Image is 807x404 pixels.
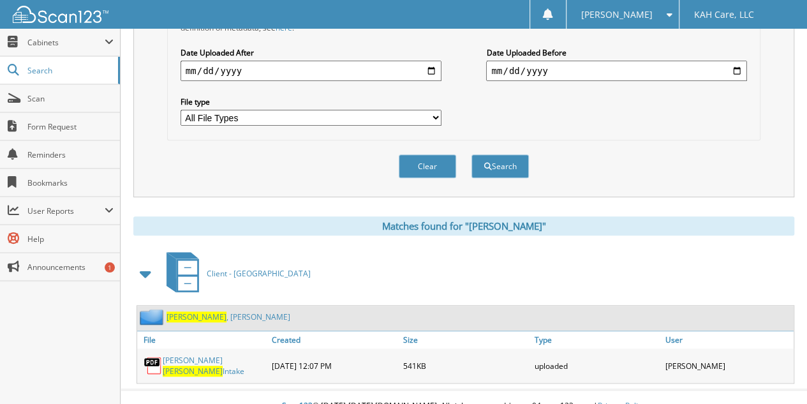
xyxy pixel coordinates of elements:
[13,6,108,23] img: scan123-logo-white.svg
[486,47,747,58] label: Date Uploaded Before
[167,311,290,322] a: [PERSON_NAME], [PERSON_NAME]
[181,47,441,58] label: Date Uploaded After
[27,206,105,216] span: User Reports
[581,11,652,19] span: [PERSON_NAME]
[159,248,311,299] a: Client - [GEOGRAPHIC_DATA]
[144,356,163,375] img: PDF.png
[105,262,115,273] div: 1
[662,331,794,348] a: User
[207,268,311,279] span: Client - [GEOGRAPHIC_DATA]
[662,352,794,380] div: [PERSON_NAME]
[163,355,265,377] a: [PERSON_NAME][PERSON_NAME]Intake
[163,366,223,377] span: [PERSON_NAME]
[486,61,747,81] input: end
[181,96,441,107] label: File type
[27,149,114,160] span: Reminders
[27,262,114,273] span: Announcements
[27,121,114,132] span: Form Request
[27,93,114,104] span: Scan
[399,154,456,178] button: Clear
[400,331,531,348] a: Size
[167,311,226,322] span: [PERSON_NAME]
[27,177,114,188] span: Bookmarks
[140,309,167,325] img: folder2.png
[531,331,662,348] a: Type
[471,154,529,178] button: Search
[531,352,662,380] div: uploaded
[137,331,269,348] a: File
[27,37,105,48] span: Cabinets
[694,11,754,19] span: KAH Care, LLC
[269,331,400,348] a: Created
[181,61,441,81] input: start
[27,65,112,76] span: Search
[133,216,794,236] div: Matches found for "[PERSON_NAME]"
[27,234,114,244] span: Help
[269,352,400,380] div: [DATE] 12:07 PM
[400,352,531,380] div: 541KB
